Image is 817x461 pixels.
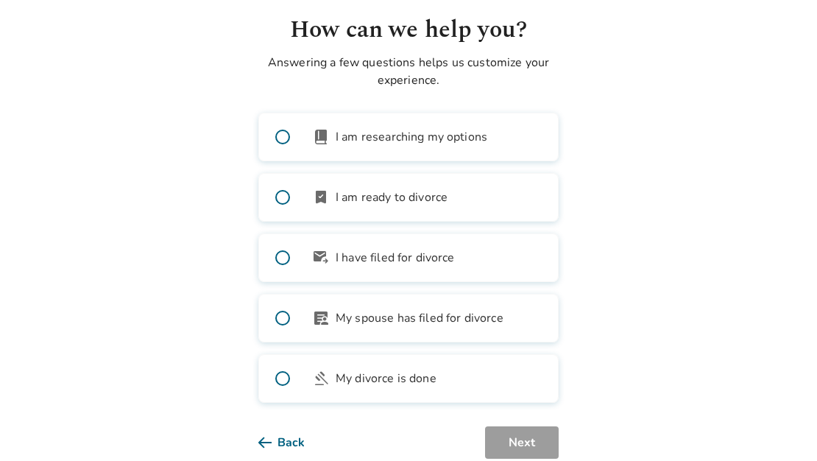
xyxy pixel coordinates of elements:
[336,370,436,387] span: My divorce is done
[336,189,448,206] span: I am ready to divorce
[258,13,559,48] h1: How can we help you?
[258,426,328,459] button: Back
[312,249,330,267] span: outgoing_mail
[312,189,330,206] span: bookmark_check
[336,309,503,327] span: My spouse has filed for divorce
[258,54,559,89] p: Answering a few questions helps us customize your experience.
[336,249,455,267] span: I have filed for divorce
[743,390,817,461] iframe: Chat Widget
[312,370,330,387] span: gavel
[312,309,330,327] span: article_person
[336,128,487,146] span: I am researching my options
[312,128,330,146] span: book_2
[485,426,559,459] button: Next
